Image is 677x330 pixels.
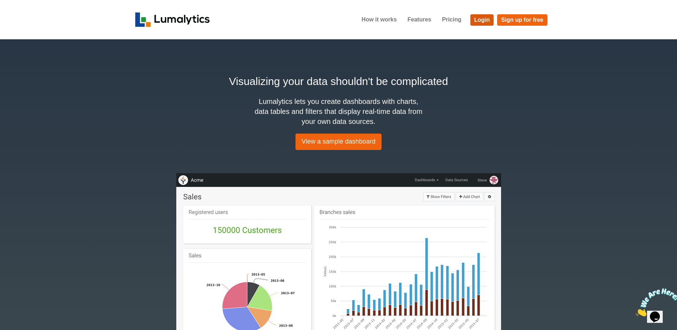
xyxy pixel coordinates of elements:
[633,285,677,319] iframe: chat widget
[135,12,210,27] img: logo_v2-f34f87db3d4d9f5311d6c47995059ad6168825a3e1eb260e01c8041e89355404.png
[497,14,547,26] a: Sign up for free
[3,3,47,31] img: Chat attention grabber
[470,14,494,26] a: Login
[436,11,466,29] a: Pricing
[253,96,424,126] h4: Lumalytics lets you create dashboards with charts, data tables and filters that display real-time...
[295,134,382,150] a: View a sample dashboard
[402,11,437,29] a: Features
[135,73,542,89] h2: Visualizing your data shouldn't be complicated
[356,11,402,29] a: How it works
